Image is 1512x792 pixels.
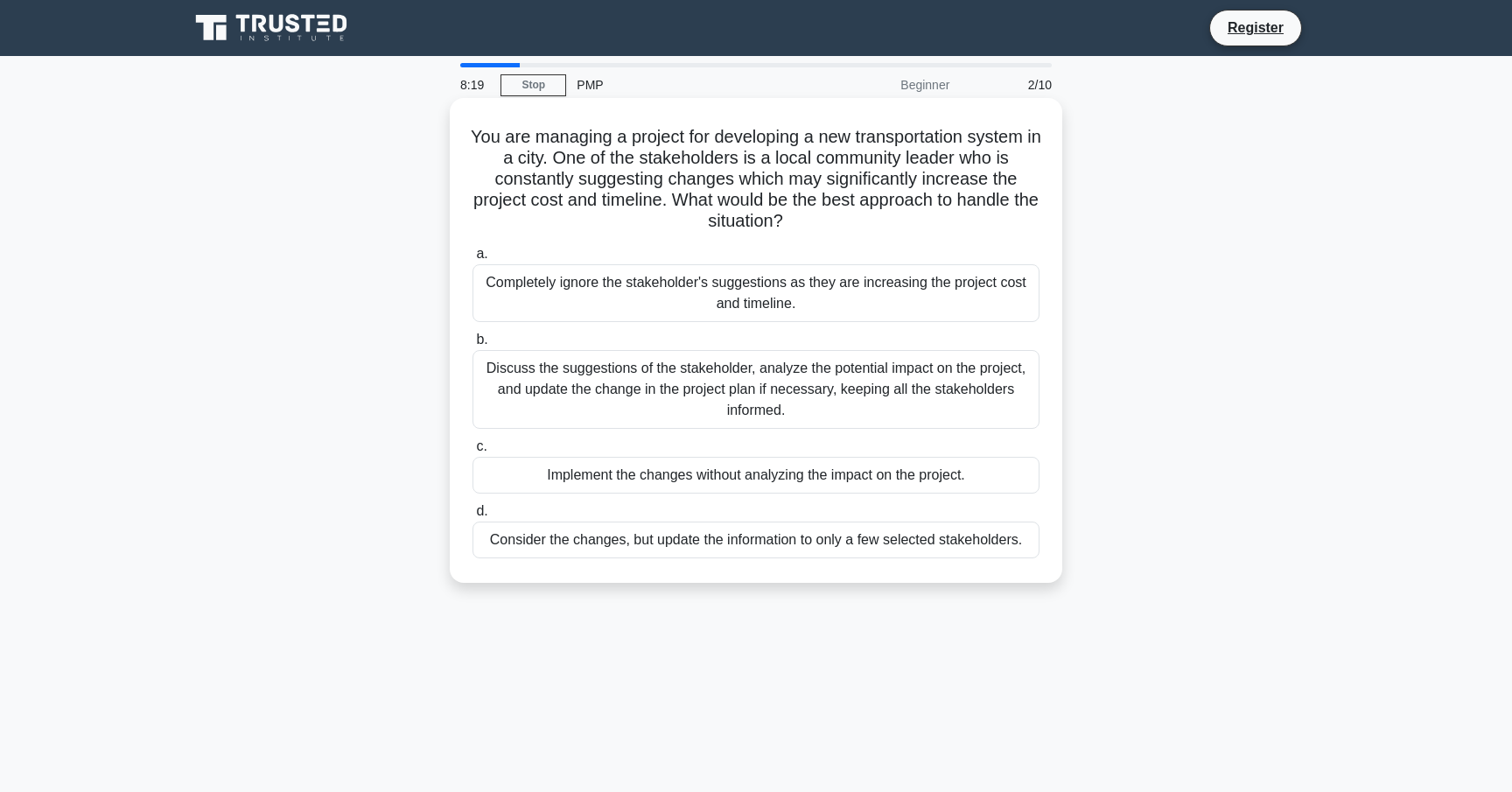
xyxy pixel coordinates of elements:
div: Completely ignore the stakeholder's suggestions as they are increasing the project cost and timel... [472,264,1039,322]
a: Register [1217,17,1294,39]
div: PMP [566,67,807,102]
span: d. [476,503,487,518]
span: a. [476,246,487,261]
span: c. [476,438,486,453]
span: b. [476,332,487,347]
div: Implement the changes without analyzing the impact on the project. [472,457,1039,494]
div: Discuss the suggestions of the stakeholder, analyze the potential impact on the project, and upda... [472,350,1039,429]
a: Stop [500,74,566,96]
h5: You are managing a project for developing a new transportation system in a city. One of the stake... [471,126,1041,233]
div: Beginner [807,67,960,102]
div: 8:19 [450,67,500,102]
div: 2/10 [960,67,1062,102]
div: Consider the changes, but update the information to only a few selected stakeholders. [472,522,1039,558]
